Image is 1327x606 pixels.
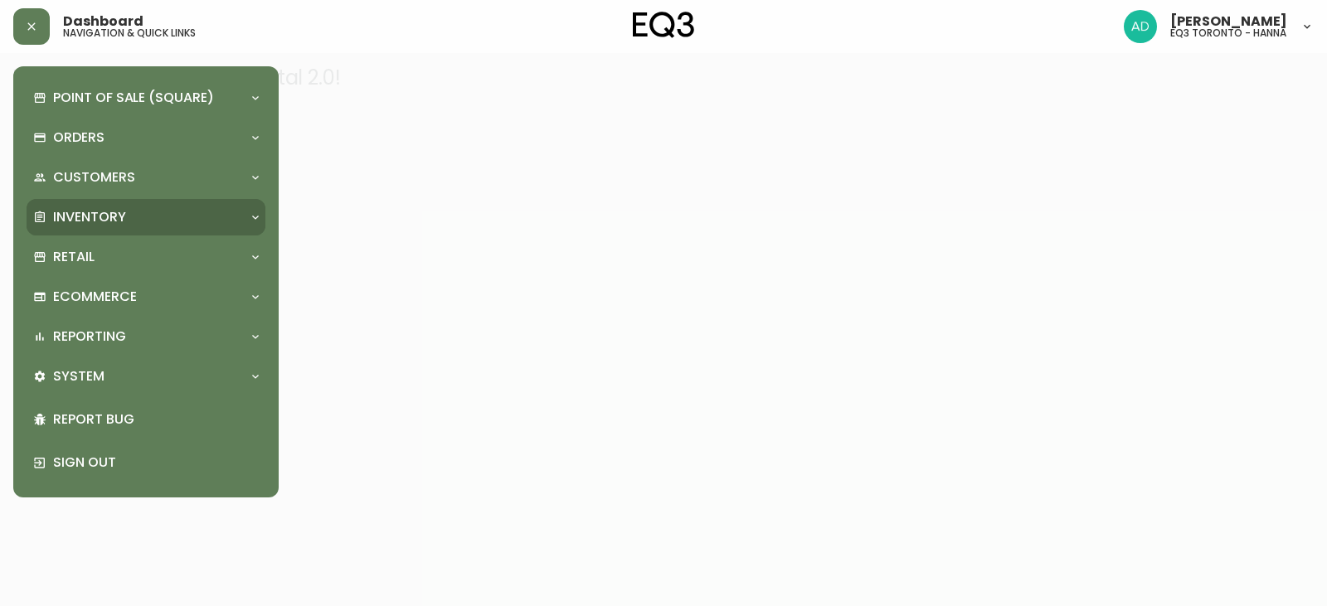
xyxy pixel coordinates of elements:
p: Retail [53,248,95,266]
p: Reporting [53,327,126,346]
div: Customers [27,159,265,196]
p: System [53,367,105,385]
p: Inventory [53,208,126,226]
div: Inventory [27,199,265,235]
div: Sign Out [27,441,265,484]
div: Reporting [27,318,265,355]
div: Point of Sale (Square) [27,80,265,116]
div: Report Bug [27,398,265,441]
div: Orders [27,119,265,156]
p: Customers [53,168,135,187]
p: Report Bug [53,410,259,429]
img: 5042b7eed22bbf7d2bc86013784b9872 [1124,10,1157,43]
p: Sign Out [53,453,259,472]
div: Ecommerce [27,279,265,315]
h5: eq3 toronto - hanna [1170,28,1286,38]
span: [PERSON_NAME] [1170,15,1287,28]
img: logo [633,12,694,38]
div: System [27,358,265,395]
span: Dashboard [63,15,143,28]
h5: navigation & quick links [63,28,196,38]
p: Ecommerce [53,288,137,306]
p: Orders [53,128,105,147]
p: Point of Sale (Square) [53,89,214,107]
div: Retail [27,239,265,275]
